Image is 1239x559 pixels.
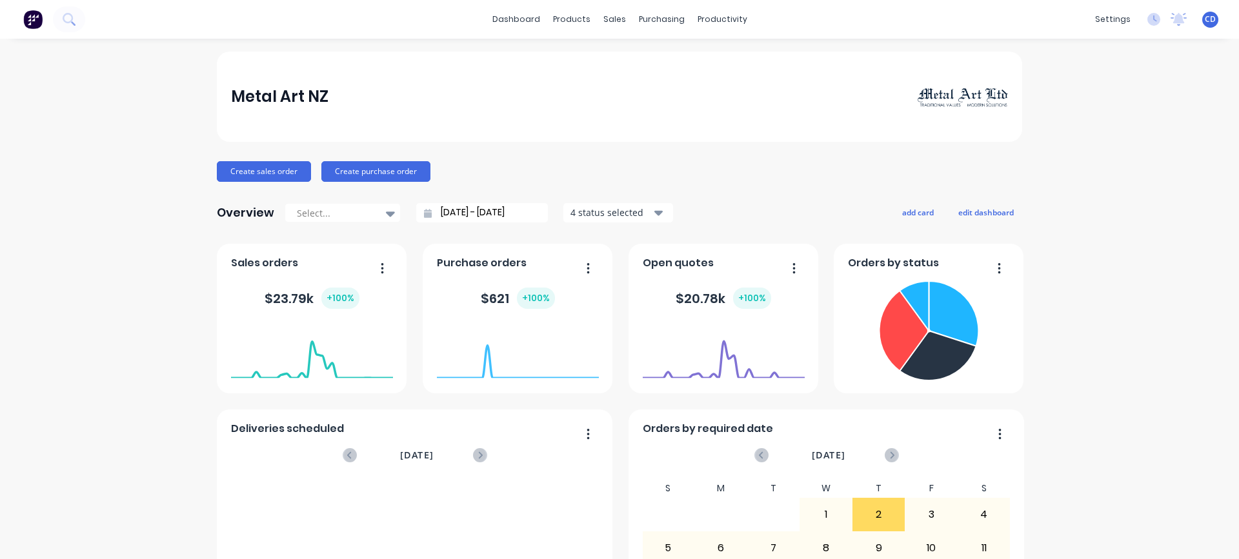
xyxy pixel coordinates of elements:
[400,448,434,462] span: [DATE]
[642,479,695,498] div: S
[321,288,359,309] div: + 100 %
[853,498,905,531] div: 2
[676,288,771,309] div: $ 20.78k
[437,255,527,271] span: Purchase orders
[321,161,430,182] button: Create purchase order
[958,498,1010,531] div: 4
[217,161,311,182] button: Create sales order
[23,10,43,29] img: Factory
[570,206,652,219] div: 4 status selected
[643,255,714,271] span: Open quotes
[852,479,905,498] div: T
[1089,10,1137,29] div: settings
[563,203,673,222] button: 4 status selected
[905,479,958,498] div: F
[547,10,597,29] div: products
[958,479,1011,498] div: S
[918,86,1008,108] img: Metal Art NZ
[747,479,800,498] div: T
[894,204,942,221] button: add card
[231,255,298,271] span: Sales orders
[800,498,852,531] div: 1
[812,448,845,462] span: [DATE]
[800,479,852,498] div: W
[1205,14,1216,25] span: CD
[231,84,328,110] div: Metal Art NZ
[848,255,939,271] span: Orders by status
[231,421,344,436] span: Deliveries scheduled
[517,288,555,309] div: + 100 %
[691,10,754,29] div: productivity
[481,288,555,309] div: $ 621
[905,498,957,531] div: 3
[597,10,632,29] div: sales
[486,10,547,29] a: dashboard
[694,479,747,498] div: M
[950,204,1022,221] button: edit dashboard
[733,288,771,309] div: + 100 %
[217,200,274,226] div: Overview
[265,288,359,309] div: $ 23.79k
[632,10,691,29] div: purchasing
